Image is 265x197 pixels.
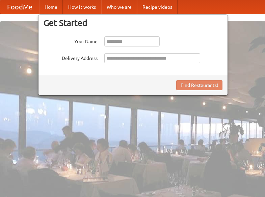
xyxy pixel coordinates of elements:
[44,18,222,28] h3: Get Started
[39,0,63,14] a: Home
[176,80,222,90] button: Find Restaurants!
[44,53,98,62] label: Delivery Address
[0,0,39,14] a: FoodMe
[44,36,98,45] label: Your Name
[101,0,137,14] a: Who we are
[63,0,101,14] a: How it works
[137,0,178,14] a: Recipe videos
